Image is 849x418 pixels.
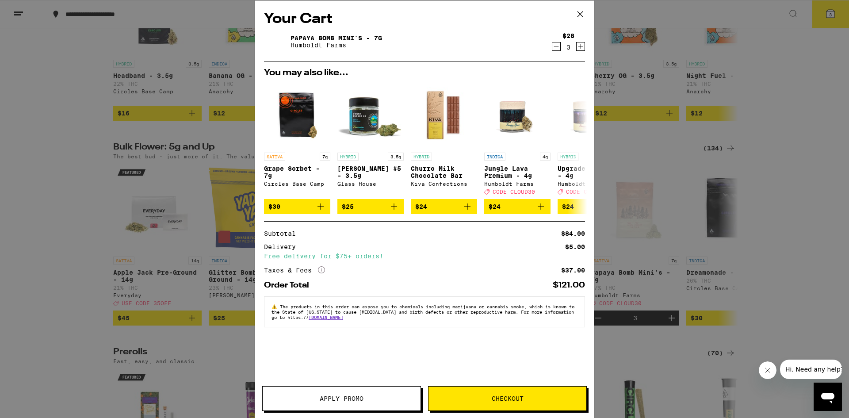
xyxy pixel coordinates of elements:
img: Glass House - Donny Burger #5 - 3.5g [337,82,404,148]
a: Open page for Donny Burger #5 - 3.5g from Glass House [337,82,404,199]
span: CODE CLOUD30 [566,189,608,195]
img: Humboldt Farms - Upgrade Premium - 4g [558,82,624,148]
a: Open page for Jungle Lava Premium - 4g from Humboldt Farms [484,82,551,199]
span: Apply Promo [320,395,363,402]
h2: You may also like... [264,69,585,77]
span: Checkout [492,395,524,402]
div: Circles Base Camp [264,181,330,187]
p: HYBRID [337,153,359,161]
p: [PERSON_NAME] #5 - 3.5g [337,165,404,179]
a: Papaya Bomb Mini's - 7g [291,35,382,42]
span: $30 [268,203,280,210]
div: Humboldt Farms [558,181,624,187]
div: Humboldt Farms [484,181,551,187]
img: Kiva Confections - Churro Milk Chocolate Bar [411,82,477,148]
div: $121.00 [553,281,585,289]
span: ⚠️ [272,304,280,309]
p: Grape Sorbet - 7g [264,165,330,179]
p: 3.5g [388,153,404,161]
div: 3 [562,44,574,51]
span: $25 [342,203,354,210]
button: Add to bag [411,199,477,214]
div: Free delivery for $75+ orders! [264,253,585,259]
span: The products in this order can expose you to chemicals including marijuana or cannabis smoke, whi... [272,304,574,320]
button: Add to bag [558,199,624,214]
span: $24 [415,203,427,210]
p: Upgrade Premium - 4g [558,165,624,179]
button: Add to bag [337,199,404,214]
div: $37.00 [561,267,585,273]
img: Circles Base Camp - Grape Sorbet - 7g [264,82,330,148]
p: 7g [320,153,330,161]
div: $28 [562,32,574,39]
p: INDICA [484,153,505,161]
button: Add to bag [484,199,551,214]
img: Papaya Bomb Mini's - 7g [264,29,289,54]
h2: Your Cart [264,9,585,29]
p: Jungle Lava Premium - 4g [484,165,551,179]
button: Increment [576,42,585,51]
span: $24 [562,203,574,210]
span: $24 [489,203,501,210]
iframe: Message from company [780,360,842,379]
iframe: Close message [759,361,776,379]
p: HYBRID [411,153,432,161]
p: 4g [540,153,551,161]
div: $5.00 [565,244,585,250]
div: Kiva Confections [411,181,477,187]
p: Humboldt Farms [291,42,382,49]
img: Humboldt Farms - Jungle Lava Premium - 4g [484,82,551,148]
iframe: Button to launch messaging window [814,383,842,411]
button: Apply Promo [262,386,421,411]
div: $84.00 [561,230,585,237]
div: Subtotal [264,230,302,237]
a: Open page for Churro Milk Chocolate Bar from Kiva Confections [411,82,477,199]
div: Delivery [264,244,302,250]
span: CODE CLOUD30 [493,189,535,195]
span: Hi. Need any help? [5,6,64,13]
button: Add to bag [264,199,330,214]
button: Decrement [552,42,561,51]
button: Checkout [428,386,587,411]
div: Glass House [337,181,404,187]
div: Order Total [264,281,315,289]
div: Taxes & Fees [264,266,325,274]
a: Open page for Grape Sorbet - 7g from Circles Base Camp [264,82,330,199]
a: Open page for Upgrade Premium - 4g from Humboldt Farms [558,82,624,199]
p: HYBRID [558,153,579,161]
p: Churro Milk Chocolate Bar [411,165,477,179]
a: [DOMAIN_NAME] [309,314,343,320]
